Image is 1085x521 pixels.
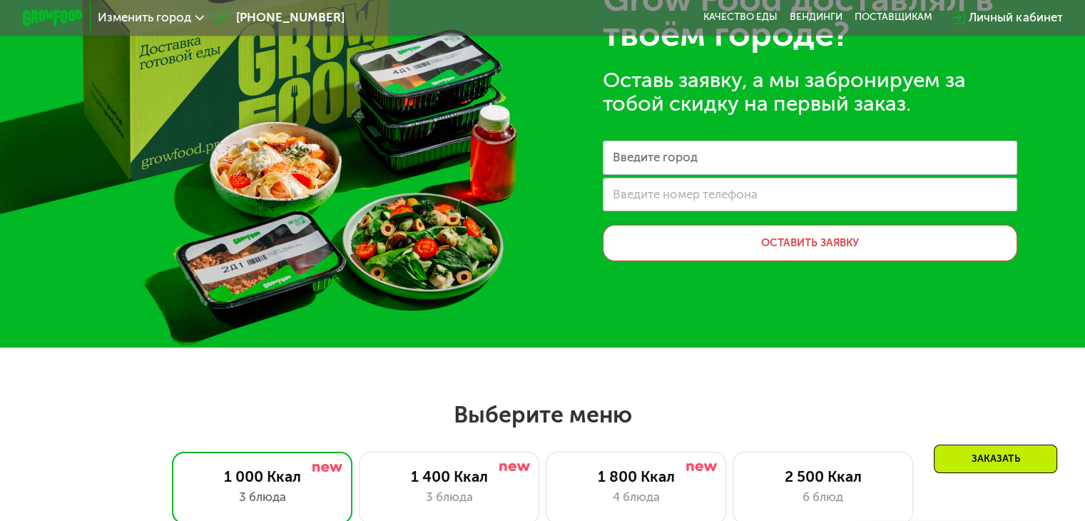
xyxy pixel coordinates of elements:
div: 6 блюд [748,488,897,506]
div: Заказать [934,445,1057,473]
div: 2 500 Ккал [748,467,897,485]
label: Введите город [613,153,698,162]
span: Изменить город [98,11,191,24]
div: 1 000 Ккал [188,467,337,485]
a: Вендинги [790,11,842,24]
label: Введите номер телефона [613,191,758,199]
button: Оставить заявку [603,225,1017,261]
div: 4 блюда [561,488,710,506]
div: 3 блюда [188,488,337,506]
div: 1 400 Ккал [375,467,524,485]
h2: Выберите меню [49,400,1037,429]
div: поставщикам [855,11,932,24]
div: Оставь заявку, а мы забронируем за тобой скидку на первый заказ. [603,69,1017,116]
div: 3 блюда [375,488,524,506]
div: 1 800 Ккал [561,467,710,485]
a: [PHONE_NUMBER] [212,9,345,26]
div: Личный кабинет [969,9,1062,26]
a: Качество еды [703,11,778,24]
